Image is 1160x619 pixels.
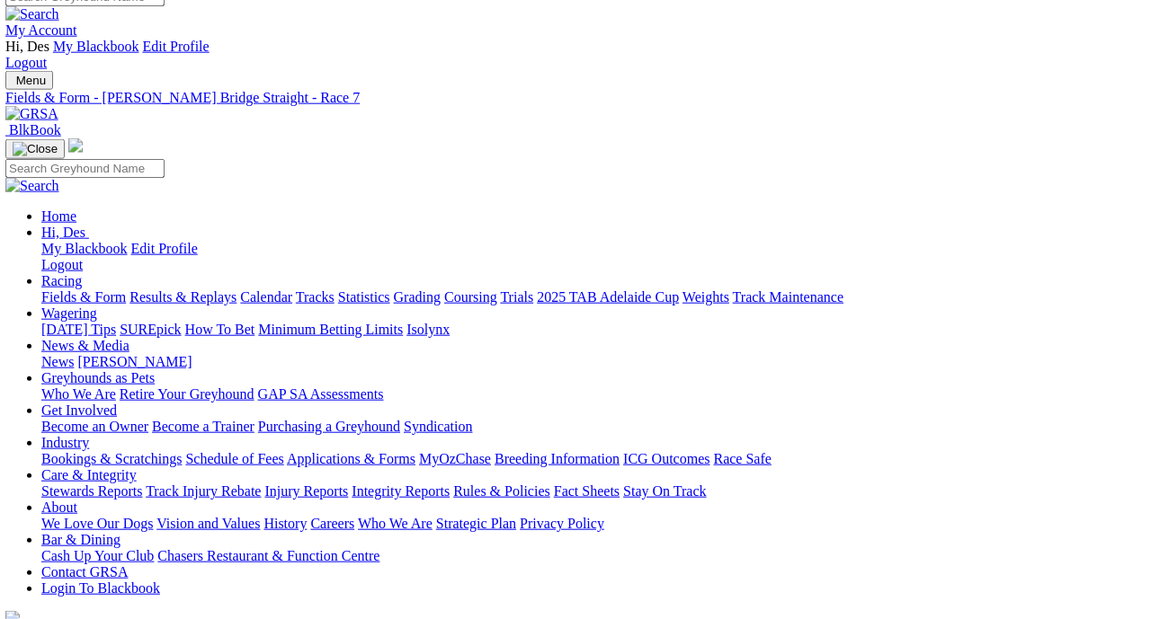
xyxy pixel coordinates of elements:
a: Cash Up Your Club [41,548,154,563]
a: Chasers Restaurant & Function Centre [157,548,379,563]
a: Results & Replays [129,289,236,305]
a: Purchasing a Greyhound [258,419,400,434]
a: Breeding Information [495,451,620,466]
a: History [263,516,307,531]
a: My Blackbook [41,241,128,256]
a: Grading [394,289,441,305]
a: Minimum Betting Limits [258,322,403,337]
a: Greyhounds as Pets [41,370,155,385]
a: Home [41,208,76,224]
a: My Blackbook [53,39,139,54]
div: Racing [41,289,1151,305]
a: Weights [683,289,729,305]
div: Hi, Des [41,241,1151,273]
div: Wagering [41,322,1151,338]
a: How To Bet [185,322,255,337]
a: Hi, Des [41,225,89,240]
div: Get Involved [41,419,1151,435]
div: My Account [5,39,1151,71]
a: Isolynx [406,322,450,337]
a: Logout [41,257,83,272]
a: Login To Blackbook [41,580,160,596]
a: Retire Your Greyhound [120,386,254,402]
a: [PERSON_NAME] [77,354,192,369]
a: Become a Trainer [152,419,254,434]
div: Industry [41,451,1151,467]
a: Rules & Policies [453,483,550,499]
a: Wagering [41,305,97,321]
a: Fields & Form [41,289,126,305]
button: Toggle navigation [5,71,53,90]
img: Search [5,178,59,194]
a: News & Media [41,338,129,353]
a: ICG Outcomes [623,451,709,466]
a: 2025 TAB Adelaide Cup [537,289,679,305]
a: Get Involved [41,402,117,418]
a: Who We Are [41,386,116,402]
span: Hi, Des [41,225,85,240]
a: Contact GRSA [41,564,128,579]
a: Fields & Form - [PERSON_NAME] Bridge Straight - Race 7 [5,90,1151,106]
a: Calendar [240,289,292,305]
span: BlkBook [9,122,61,137]
img: Search [5,6,59,22]
span: Menu [16,74,46,87]
div: Greyhounds as Pets [41,386,1151,402]
img: Close [13,142,58,156]
span: Hi, Des [5,39,49,54]
a: Schedule of Fees [185,451,283,466]
a: Bookings & Scratchings [41,451,182,466]
a: Stay On Track [623,483,706,499]
a: Who We Are [358,516,433,531]
div: Bar & Dining [41,548,1151,564]
a: Integrity Reports [352,483,450,499]
button: Toggle navigation [5,139,65,159]
a: About [41,500,77,515]
a: Privacy Policy [520,516,604,531]
a: Edit Profile [131,241,198,256]
a: Statistics [338,289,390,305]
a: News [41,354,74,369]
a: GAP SA Assessments [258,386,384,402]
a: Racing [41,273,82,288]
a: Careers [310,516,354,531]
a: Become an Owner [41,419,148,434]
a: Trials [500,289,533,305]
a: Coursing [444,289,497,305]
a: MyOzChase [419,451,491,466]
a: BlkBook [5,122,61,137]
a: Logout [5,55,47,70]
a: Vision and Values [156,516,260,531]
a: Strategic Plan [436,516,516,531]
a: We Love Our Dogs [41,516,153,531]
a: Injury Reports [264,483,348,499]
div: News & Media [41,354,1151,370]
a: Industry [41,435,89,450]
a: Fact Sheets [554,483,620,499]
a: Tracks [296,289,335,305]
div: About [41,516,1151,532]
a: [DATE] Tips [41,322,116,337]
input: Search [5,159,165,178]
a: Edit Profile [142,39,209,54]
a: Applications & Forms [287,451,415,466]
a: Care & Integrity [41,467,137,482]
a: Syndication [404,419,472,434]
img: GRSA [5,106,58,122]
a: Stewards Reports [41,483,142,499]
a: Track Maintenance [733,289,843,305]
a: Track Injury Rebate [146,483,261,499]
a: Bar & Dining [41,532,120,547]
a: My Account [5,22,77,38]
img: logo-grsa-white.png [68,138,83,153]
a: Race Safe [713,451,771,466]
a: SUREpick [120,322,181,337]
div: Care & Integrity [41,483,1151,500]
